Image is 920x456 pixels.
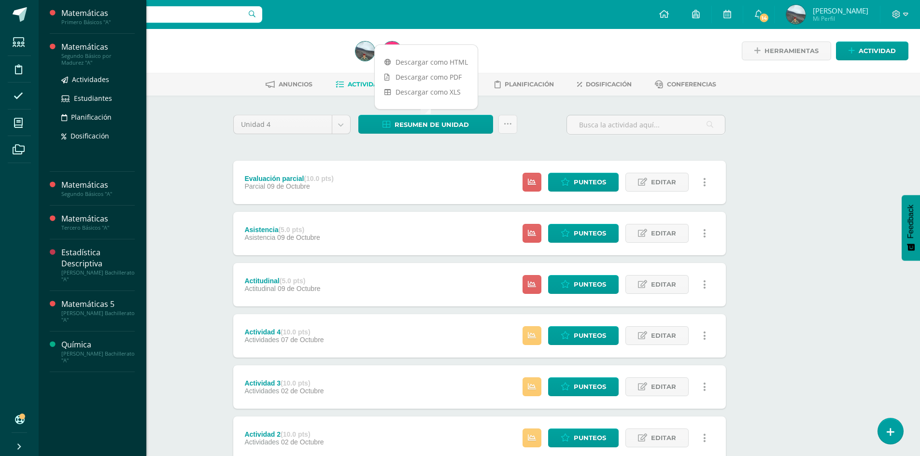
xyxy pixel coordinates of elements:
[61,130,135,141] a: Dosificación
[859,42,896,60] span: Actividad
[244,277,320,285] div: Actitudinal
[266,77,312,92] a: Anuncios
[61,8,135,19] div: Matemáticas
[61,269,135,283] div: [PERSON_NAME] Bachillerato "A"
[906,205,915,238] span: Feedback
[281,336,324,344] span: 07 de Octubre
[651,327,676,345] span: Editar
[241,115,325,134] span: Unidad 4
[574,378,606,396] span: Punteos
[61,53,135,66] div: Segundo Básico por Madurez "A"
[61,299,135,323] a: Matemáticas 5[PERSON_NAME] Bachillerato "A"
[651,173,676,191] span: Editar
[548,326,619,345] a: Punteos
[336,77,390,92] a: Actividades
[651,378,676,396] span: Editar
[244,328,324,336] div: Actividad 4
[279,81,312,88] span: Anuncios
[651,276,676,293] span: Editar
[786,5,806,24] img: a200b1b31932d37f87f23791cb9db2b6.png
[574,276,606,293] span: Punteos
[281,379,310,387] strong: (10.0 pts)
[651,429,676,447] span: Editar
[61,247,135,283] a: Estadística Descriptiva[PERSON_NAME] Bachillerato "A"
[382,41,402,61] img: a689aa7ec0f4d9b33e1105774b66cae5.png
[548,224,619,243] a: Punteos
[375,84,478,99] a: Descargar como XLS
[548,377,619,396] a: Punteos
[75,40,344,53] h1: Matemáticas
[244,387,279,395] span: Actividades
[267,182,310,190] span: 09 de Octubre
[61,180,135,191] div: Matemáticas
[61,213,135,231] a: MatemáticasTercero Básicos "A"
[651,224,676,242] span: Editar
[813,14,868,23] span: Mi Perfil
[72,75,109,84] span: Actividades
[567,115,725,134] input: Busca la actividad aquí...
[281,438,324,446] span: 02 de Octubre
[281,387,324,395] span: 02 de Octubre
[759,13,769,23] span: 14
[61,93,135,104] a: Estudiantes
[61,339,135,350] div: Química
[61,224,135,231] div: Tercero Básicos "A"
[548,275,619,294] a: Punteos
[71,131,109,140] span: Dosificación
[355,41,375,61] img: a200b1b31932d37f87f23791cb9db2b6.png
[61,350,135,364] div: [PERSON_NAME] Bachillerato "A"
[902,195,920,261] button: Feedback - Mostrar encuesta
[61,339,135,364] a: Química[PERSON_NAME] Bachillerato "A"
[61,19,135,26] div: Primero Básicos "A"
[244,175,333,182] div: Evaluación parcial
[234,115,350,134] a: Unidad 4
[244,226,320,234] div: Asistencia
[281,328,310,336] strong: (10.0 pts)
[586,81,632,88] span: Dosificación
[667,81,716,88] span: Conferencias
[61,41,135,53] div: Matemáticas
[281,430,310,438] strong: (10.0 pts)
[61,8,135,26] a: MatemáticasPrimero Básicos "A"
[574,173,606,191] span: Punteos
[61,41,135,66] a: MatemáticasSegundo Básico por Madurez "A"
[358,115,493,134] a: Resumen de unidad
[61,74,135,85] a: Actividades
[574,224,606,242] span: Punteos
[764,42,819,60] span: Herramientas
[61,310,135,323] div: [PERSON_NAME] Bachillerato "A"
[61,111,135,123] a: Planificación
[577,77,632,92] a: Dosificación
[74,94,112,103] span: Estudiantes
[375,55,478,69] a: Descargar como HTML
[244,285,276,292] span: Actitudinal
[61,299,135,310] div: Matemáticas 5
[836,41,908,60] a: Actividad
[278,285,321,292] span: 09 de Octubre
[813,6,868,15] span: [PERSON_NAME]
[61,180,135,197] a: MatemáticasSegundo Básicos "A"
[277,234,320,241] span: 09 de Octubre
[244,234,275,241] span: Asistencia
[574,429,606,447] span: Punteos
[742,41,831,60] a: Herramientas
[655,77,716,92] a: Conferencias
[495,77,554,92] a: Planificación
[244,438,279,446] span: Actividades
[71,112,112,122] span: Planificación
[348,81,390,88] span: Actividades
[244,430,324,438] div: Actividad 2
[61,213,135,224] div: Matemáticas
[244,182,265,190] span: Parcial
[548,428,619,447] a: Punteos
[244,336,279,344] span: Actividades
[61,191,135,197] div: Segundo Básicos "A"
[505,81,554,88] span: Planificación
[574,327,606,345] span: Punteos
[244,379,324,387] div: Actividad 3
[45,6,262,23] input: Busca un usuario...
[280,277,306,285] strong: (5.0 pts)
[61,247,135,269] div: Estadística Descriptiva
[75,53,344,62] div: Primero Básicos 'A'
[375,69,478,84] a: Descargar como PDF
